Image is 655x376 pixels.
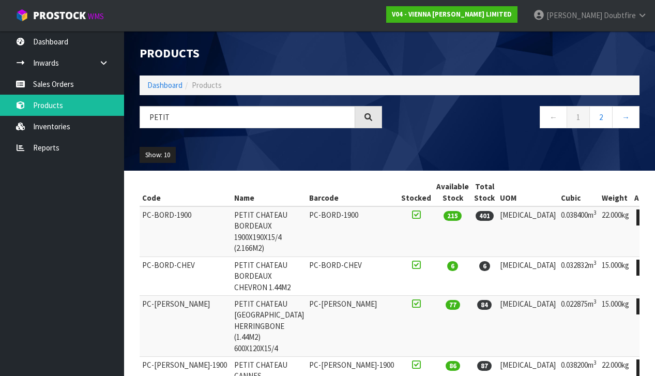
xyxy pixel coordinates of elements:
th: Name [232,178,307,206]
small: WMS [88,11,104,21]
th: Cubic [558,178,599,206]
th: Barcode [307,178,399,206]
a: Dashboard [147,80,182,90]
span: 6 [447,261,458,271]
td: 0.032832m [558,257,599,295]
th: Total Stock [471,178,497,206]
input: Search products [140,106,355,128]
td: [MEDICAL_DATA] [497,257,558,295]
button: Show: 10 [140,147,176,163]
strong: V04 - VIENNA [PERSON_NAME] LIMITED [392,10,512,19]
th: UOM [497,178,558,206]
td: [MEDICAL_DATA] [497,295,558,356]
nav: Page navigation [398,106,640,131]
h1: Products [140,47,382,60]
td: PC-BORD-CHEV [140,257,232,295]
td: [MEDICAL_DATA] [497,206,558,257]
td: PC-[PERSON_NAME] [307,295,399,356]
td: PETIT CHATEAU BORDEAUX CHEVRON 1.44M2 [232,257,307,295]
img: cube-alt.png [16,9,28,22]
span: 215 [444,211,462,221]
td: PETIT CHATEAU [GEOGRAPHIC_DATA] HERRINGBONE (1.44M2) 600X120X15/4 [232,295,307,356]
a: → [612,106,639,128]
td: 22.000kg [599,206,632,257]
td: PETIT CHATEAU BORDEAUX 1900X190X15/4 (2.166M2) [232,206,307,257]
sup: 3 [593,259,597,266]
span: Doubtfire [604,10,636,20]
td: 0.038400m [558,206,599,257]
td: PC-BORD-1900 [140,206,232,257]
sup: 3 [593,359,597,366]
span: 6 [479,261,490,271]
span: ProStock [33,9,86,22]
th: Available Stock [434,178,471,206]
sup: 3 [593,298,597,305]
td: 15.000kg [599,257,632,295]
td: PC-BORD-1900 [307,206,399,257]
th: Weight [599,178,632,206]
th: Code [140,178,232,206]
td: 15.000kg [599,295,632,356]
sup: 3 [593,209,597,216]
a: ← [540,106,567,128]
span: 87 [477,361,492,371]
a: 1 [567,106,590,128]
td: 0.022875m [558,295,599,356]
th: Stocked [399,178,434,206]
span: 401 [476,211,494,221]
span: 84 [477,300,492,310]
td: PC-[PERSON_NAME] [140,295,232,356]
td: PC-BORD-CHEV [307,257,399,295]
span: 86 [446,361,460,371]
span: [PERSON_NAME] [546,10,602,20]
a: 2 [589,106,613,128]
span: Products [192,80,222,90]
span: 77 [446,300,460,310]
